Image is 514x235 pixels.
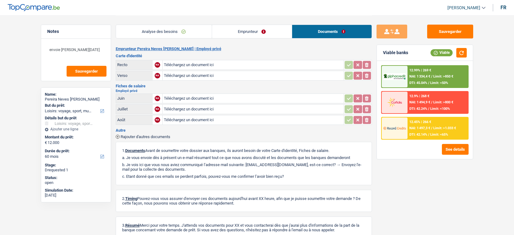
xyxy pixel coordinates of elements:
div: Viable banks [383,50,408,55]
span: Timing [125,196,137,201]
p: 1. Avant de soumettre votre dossier aux banques, ils auront besoin de votre Carte d'identité, Fic... [122,148,365,153]
div: Recto [117,62,151,67]
div: Drequested 1 [45,168,107,173]
span: DTI: 45.04% [409,81,427,85]
span: Limit: >1.033 € [433,126,456,130]
div: 12.9% | 268 € [409,94,429,98]
span: / [431,126,432,130]
span: / [431,74,432,78]
span: NAI: 1 494,9 € [409,100,430,104]
span: DTI: 42.14% [409,133,427,137]
span: Documents [125,148,145,153]
span: / [428,107,429,111]
div: Pereira Neves [PERSON_NAME] [45,97,107,102]
a: Documents [292,25,372,38]
p: b. Je vois ici que vous nous aviez communiqué l’adresse mail suivante: [EMAIL_ADDRESS][DOMAIN_NA... [122,162,365,172]
div: Name: [45,92,107,97]
span: Limit: >850 € [433,74,453,78]
p: 2. Pouvez-vous vous assurer d'envoyer ces documents aujourd'hui avant XX heure, afin que je puiss... [122,196,365,205]
label: Durée du prêt: [45,149,106,153]
a: Analyse des besoins [116,25,212,38]
div: NA [155,62,160,68]
label: Montant du prêt: [45,135,106,140]
button: Rajouter d'autres documents [116,135,170,139]
h3: Fiches de salaire [116,84,372,88]
span: DTI: 42.24% [409,107,427,111]
span: Limit: >800 € [433,100,453,104]
p: 3. Merci pour votre temps. J'attends vos documents pour XX et vous contacterai dès que j'aurai p... [122,223,365,232]
h3: Autre [116,128,372,132]
div: 12.45% | 266 € [409,120,431,124]
div: Viable [431,49,453,56]
h2: Emprunteur Pereira Neves [PERSON_NAME] | Employé privé [116,46,372,51]
div: NA [155,117,160,123]
div: Détails but du prêt [45,116,107,121]
div: open [45,180,107,185]
div: NA [155,106,160,112]
img: Record Credits [383,122,406,134]
div: [DATE] [45,193,107,198]
div: Ajouter une ligne [45,127,107,131]
button: Sauvegarder [67,66,106,77]
a: Emprunteur [212,25,292,38]
div: Juillet [117,107,151,111]
span: Rajouter d'autres documents [121,135,170,139]
span: / [431,100,432,104]
div: Stage: [45,163,107,168]
div: Juin [117,96,151,101]
div: Status: [45,175,107,180]
img: Cofidis [383,97,406,108]
div: Verso [117,73,151,78]
span: Sauvegarder [75,69,98,73]
a: [PERSON_NAME] [443,3,485,13]
img: TopCompare Logo [8,4,60,11]
span: € [45,140,47,145]
span: NAI: 1 334,4 € [409,74,430,78]
span: NAI: 1 497,3 € [409,126,430,130]
div: fr [500,5,506,10]
h5: Notes [47,29,105,34]
span: Limit: <50% [430,81,448,85]
div: Août [117,117,151,122]
span: Résumé [125,223,140,228]
img: AlphaCredit [383,73,406,80]
span: / [428,133,429,137]
div: NA [155,73,160,78]
span: Limit: <100% [430,107,450,111]
div: Simulation Date: [45,188,107,193]
p: c. Etant donné que ces emails se perdent parfois, pouvez-vous me confirmer l’avoir bien reçu? [122,174,365,179]
span: / [428,81,429,85]
div: 12.99% | 269 € [409,68,431,72]
span: Limit: <65% [430,133,448,137]
h2: Employé privé [116,89,372,93]
p: a. Je vous envoie dès à présent un e-mail résumant tout ce que nous avons discuté et les doc... [122,155,365,160]
button: Sauvegarder [427,25,473,38]
h3: Carte d'identité [116,54,372,58]
button: See details [442,144,469,155]
label: But du prêt: [45,103,106,108]
div: NA [155,96,160,101]
span: [PERSON_NAME] [447,5,480,10]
